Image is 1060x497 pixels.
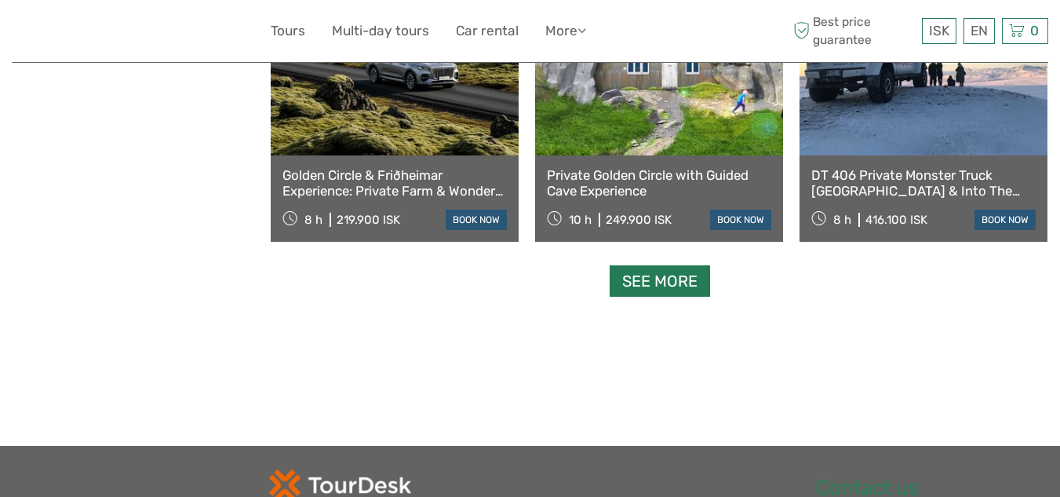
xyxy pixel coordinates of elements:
[710,210,771,230] a: book now
[180,24,199,43] button: Open LiveChat chat widget
[963,18,995,44] div: EN
[789,13,918,48] span: Best price guarantee
[332,20,429,42] a: Multi-day tours
[610,265,710,298] a: See more
[271,20,305,42] a: Tours
[865,213,927,227] div: 416.100 ISK
[1028,23,1041,38] span: 0
[545,20,586,42] a: More
[606,213,672,227] div: 249.900 ISK
[282,167,507,199] a: Golden Circle & Friðheimar Experience: Private Farm & Wonder Tour
[446,210,507,230] a: book now
[547,167,771,199] a: Private Golden Circle with Guided Cave Experience
[22,27,177,40] p: We're away right now. Please check back later!
[304,213,322,227] span: 8 h
[456,20,519,42] a: Car rental
[929,23,949,38] span: ISK
[337,213,400,227] div: 219.900 ISK
[12,12,92,50] img: 632-1a1f61c2-ab70-46c5-a88f-57c82c74ba0d_logo_small.jpg
[833,213,851,227] span: 8 h
[811,167,1036,199] a: DT 406 Private Monster Truck [GEOGRAPHIC_DATA] & Into The Glacier
[569,213,592,227] span: 10 h
[974,210,1036,230] a: book now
